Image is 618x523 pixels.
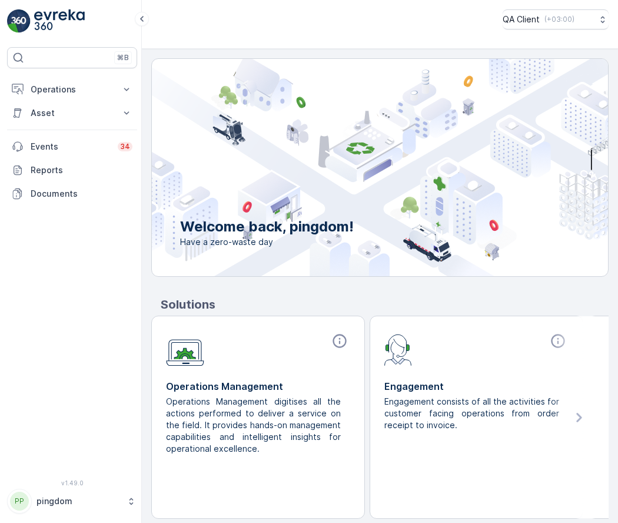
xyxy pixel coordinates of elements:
a: Documents [7,182,137,206]
p: ⌘B [117,53,129,62]
p: Solutions [161,296,609,313]
p: Engagement [384,379,569,393]
p: Operations [31,84,114,95]
p: 34 [120,142,130,151]
a: Events34 [7,135,137,158]
p: Welcome back, pingdom! [180,217,354,236]
img: logo_light-DOdMpM7g.png [34,9,85,33]
span: Have a zero-waste day [180,236,354,248]
p: Engagement consists of all the activities for customer facing operations from order receipt to in... [384,396,559,431]
button: QA Client(+03:00) [503,9,609,29]
p: Operations Management [166,379,350,393]
button: PPpingdom [7,489,137,514]
img: module-icon [384,333,412,366]
p: ( +03:00 ) [544,15,574,24]
p: Events [31,141,111,153]
p: Reports [31,164,132,176]
button: Asset [7,101,137,125]
p: QA Client [503,14,540,25]
button: Operations [7,78,137,101]
img: city illustration [99,59,608,276]
p: pingdom [36,495,121,507]
p: Documents [31,188,132,200]
span: v 1.49.0 [7,479,137,486]
div: PP [10,492,29,511]
p: Operations Management digitises all the actions performed to deliver a service on the field. It p... [166,396,341,455]
img: logo [7,9,31,33]
img: module-icon [166,333,204,366]
a: Reports [7,158,137,182]
p: Asset [31,107,114,119]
